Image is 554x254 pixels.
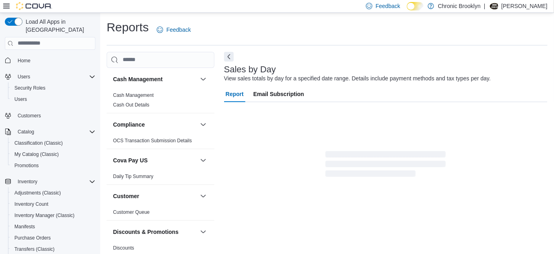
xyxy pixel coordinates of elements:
[113,156,148,164] h3: Cova Pay US
[224,74,491,83] div: View sales totals by day for a specified date range. Details include payment methods and tax type...
[14,127,95,137] span: Catalog
[113,245,134,251] a: Discounts
[113,121,145,129] h3: Compliance
[11,199,95,209] span: Inventory Count
[198,156,208,165] button: Cova Pay US
[407,2,424,10] input: Dark Mode
[198,227,208,237] button: Discounts & Promotions
[113,156,197,164] button: Cova Pay US
[11,94,30,104] a: Users
[14,111,95,121] span: Customers
[489,1,498,11] div: BIll Morales
[8,232,99,244] button: Purchase Orders
[14,127,37,137] button: Catalog
[14,72,33,82] button: Users
[14,190,61,196] span: Adjustments (Classic)
[107,19,149,35] h1: Reports
[2,110,99,121] button: Customers
[11,161,42,170] a: Promotions
[107,90,214,113] div: Cash Management
[438,1,481,11] p: Chronic Brooklyn
[8,210,99,221] button: Inventory Manager (Classic)
[18,113,41,119] span: Customers
[113,228,197,236] button: Discounts & Promotions
[113,121,197,129] button: Compliance
[501,1,548,11] p: [PERSON_NAME]
[22,18,95,34] span: Load All Apps in [GEOGRAPHIC_DATA]
[14,246,55,252] span: Transfers (Classic)
[2,71,99,82] button: Users
[107,136,214,149] div: Compliance
[11,211,95,220] span: Inventory Manager (Classic)
[198,191,208,201] button: Customer
[18,178,37,185] span: Inventory
[11,83,95,93] span: Security Roles
[14,96,27,102] span: Users
[11,188,64,198] a: Adjustments (Classic)
[11,138,66,148] a: Classification (Classic)
[253,86,304,102] span: Email Subscription
[14,111,44,121] a: Customers
[113,102,150,108] span: Cash Out Details
[113,75,197,83] button: Cash Management
[14,55,95,66] span: Home
[8,149,99,160] button: My Catalog (Classic)
[113,102,150,108] a: Cash Out Details
[226,86,244,102] span: Report
[18,57,30,64] span: Home
[113,92,154,98] a: Cash Management
[16,2,52,10] img: Cova
[11,161,95,170] span: Promotions
[14,223,35,230] span: Manifests
[113,138,192,143] a: OCS Transaction Submission Details
[11,222,38,231] a: Manifests
[154,22,194,38] a: Feedback
[376,2,400,10] span: Feedback
[113,209,150,215] a: Customer Queue
[11,138,95,148] span: Classification (Classic)
[11,188,95,198] span: Adjustments (Classic)
[11,150,95,159] span: My Catalog (Classic)
[18,129,34,135] span: Catalog
[224,65,276,74] h3: Sales by Day
[11,150,62,159] a: My Catalog (Classic)
[18,74,30,80] span: Users
[14,212,75,219] span: Inventory Manager (Classic)
[113,75,163,83] h3: Cash Management
[113,192,197,200] button: Customer
[14,140,63,146] span: Classification (Classic)
[11,94,95,104] span: Users
[14,177,95,186] span: Inventory
[107,207,214,220] div: Customer
[14,235,51,241] span: Purchase Orders
[14,56,34,66] a: Home
[107,172,214,184] div: Cova Pay US
[113,137,192,144] span: OCS Transaction Submission Details
[11,233,95,243] span: Purchase Orders
[2,126,99,137] button: Catalog
[198,74,208,84] button: Cash Management
[8,160,99,171] button: Promotions
[11,211,78,220] a: Inventory Manager (Classic)
[14,151,59,158] span: My Catalog (Classic)
[8,221,99,232] button: Manifests
[113,192,139,200] h3: Customer
[14,85,45,91] span: Security Roles
[326,153,446,178] span: Loading
[11,244,58,254] a: Transfers (Classic)
[224,52,234,61] button: Next
[14,201,49,207] span: Inventory Count
[11,233,54,243] a: Purchase Orders
[484,1,485,11] p: |
[8,94,99,105] button: Users
[2,55,99,66] button: Home
[113,245,134,251] span: Discounts
[8,199,99,210] button: Inventory Count
[113,173,154,180] span: Daily Tip Summary
[8,187,99,199] button: Adjustments (Classic)
[407,10,407,11] span: Dark Mode
[2,176,99,187] button: Inventory
[14,177,40,186] button: Inventory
